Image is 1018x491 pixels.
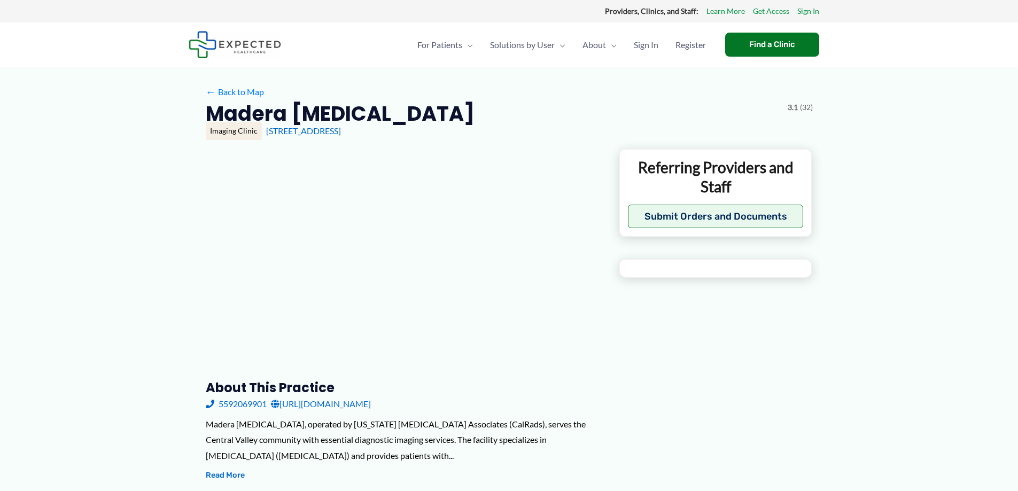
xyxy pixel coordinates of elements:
[667,26,714,64] a: Register
[206,396,267,412] a: 5592069901
[625,26,667,64] a: Sign In
[206,100,475,127] h2: Madera [MEDICAL_DATA]
[800,100,813,114] span: (32)
[675,26,706,64] span: Register
[797,4,819,18] a: Sign In
[271,396,371,412] a: [URL][DOMAIN_NAME]
[555,26,565,64] span: Menu Toggle
[582,26,606,64] span: About
[706,4,745,18] a: Learn More
[725,33,819,57] a: Find a Clinic
[628,158,804,197] p: Referring Providers and Staff
[409,26,714,64] nav: Primary Site Navigation
[634,26,658,64] span: Sign In
[574,26,625,64] a: AboutMenu Toggle
[206,87,216,97] span: ←
[462,26,473,64] span: Menu Toggle
[628,205,804,228] button: Submit Orders and Documents
[606,26,617,64] span: Menu Toggle
[605,6,698,15] strong: Providers, Clinics, and Staff:
[206,84,264,100] a: ←Back to Map
[206,469,245,482] button: Read More
[490,26,555,64] span: Solutions by User
[788,100,798,114] span: 3.1
[206,122,262,140] div: Imaging Clinic
[206,416,602,464] div: Madera [MEDICAL_DATA], operated by [US_STATE] [MEDICAL_DATA] Associates (CalRads), serves the Cen...
[189,31,281,58] img: Expected Healthcare Logo - side, dark font, small
[753,4,789,18] a: Get Access
[481,26,574,64] a: Solutions by UserMenu Toggle
[417,26,462,64] span: For Patients
[206,379,602,396] h3: About this practice
[409,26,481,64] a: For PatientsMenu Toggle
[266,126,341,136] a: [STREET_ADDRESS]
